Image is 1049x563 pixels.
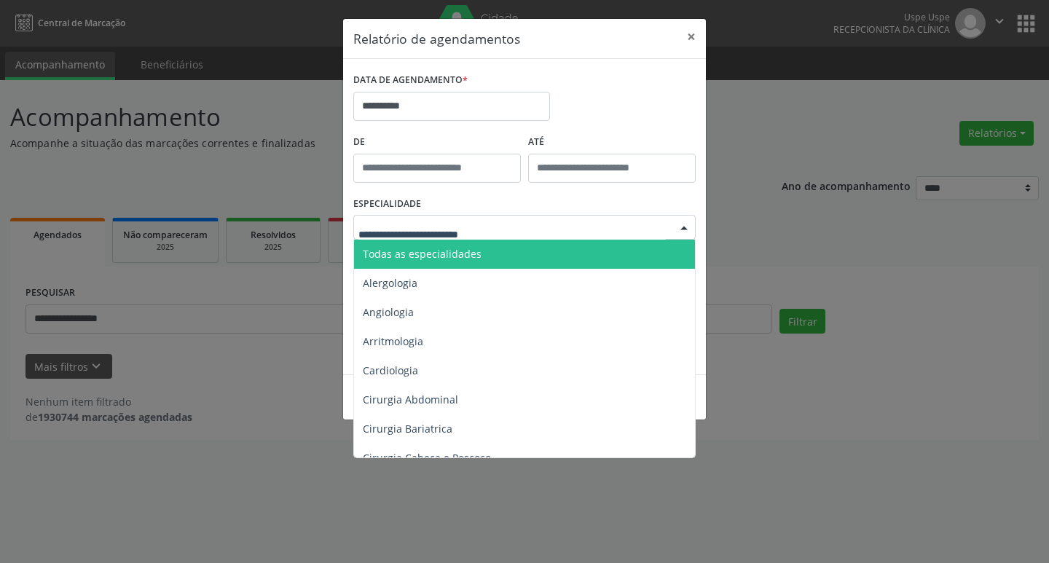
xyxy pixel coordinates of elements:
[677,19,706,55] button: Close
[353,29,520,48] h5: Relatório de agendamentos
[353,69,468,92] label: DATA DE AGENDAMENTO
[353,193,421,216] label: ESPECIALIDADE
[363,334,423,348] span: Arritmologia
[363,305,414,319] span: Angiologia
[353,131,521,154] label: De
[363,451,491,465] span: Cirurgia Cabeça e Pescoço
[363,422,452,436] span: Cirurgia Bariatrica
[363,363,418,377] span: Cardiologia
[363,276,417,290] span: Alergologia
[363,393,458,406] span: Cirurgia Abdominal
[363,247,482,261] span: Todas as especialidades
[528,131,696,154] label: ATÉ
